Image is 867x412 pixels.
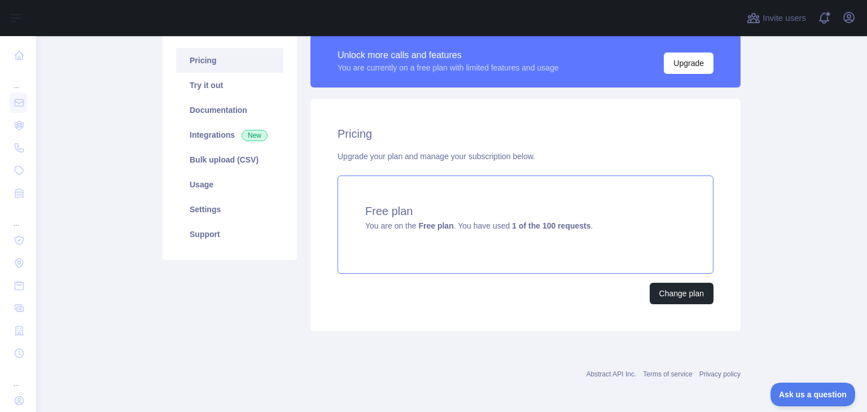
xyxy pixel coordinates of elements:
a: Integrations New [176,122,283,147]
h4: Free plan [365,203,686,219]
h2: Pricing [338,126,713,142]
div: You are currently on a free plan with limited features and usage [338,62,559,73]
iframe: Toggle Customer Support [770,383,856,406]
div: ... [9,366,27,388]
div: Upgrade your plan and manage your subscription below. [338,151,713,162]
a: Terms of service [643,370,692,378]
a: Settings [176,197,283,222]
a: Documentation [176,98,283,122]
a: Usage [176,172,283,197]
div: Unlock more calls and features [338,49,559,62]
button: Invite users [745,9,808,27]
button: Upgrade [664,52,713,74]
a: Support [176,222,283,247]
strong: 1 of the 100 requests [512,221,590,230]
div: ... [9,68,27,90]
span: Invite users [763,12,806,25]
a: Pricing [176,48,283,73]
button: Change plan [650,283,713,304]
strong: Free plan [418,221,453,230]
span: You are on the . You have used . [365,221,593,230]
a: Abstract API Inc. [586,370,637,378]
a: Privacy policy [699,370,741,378]
a: Bulk upload (CSV) [176,147,283,172]
a: Try it out [176,73,283,98]
span: New [242,130,268,141]
div: ... [9,205,27,228]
